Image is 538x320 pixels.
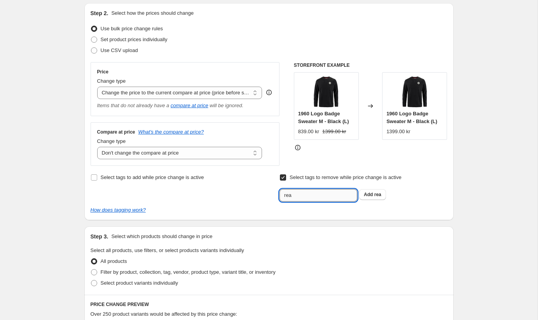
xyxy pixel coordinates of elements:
[111,233,212,240] p: Select which products should change in price
[101,280,178,286] span: Select product variants individually
[374,192,381,197] span: rea
[91,9,108,17] h2: Step 2.
[101,174,204,180] span: Select tags to add while price change is active
[91,207,146,213] a: How does tagging work?
[97,78,126,84] span: Change type
[101,47,138,53] span: Use CSV upload
[210,103,243,108] i: will be ignored.
[97,103,169,108] i: Items that do not already have a
[364,192,373,197] b: Add
[111,9,194,17] p: Select how the prices should change
[359,189,386,200] button: Add rea
[101,269,276,275] span: Filter by product, collection, tag, vendor, product type, variant title, or inventory
[97,129,135,135] h3: Compare at price
[91,233,108,240] h2: Step 3.
[138,129,204,135] button: What's the compare at price?
[298,128,319,136] div: 839.00 kr
[101,258,127,264] span: All products
[290,174,402,180] span: Select tags to remove while price change is active
[171,103,208,108] button: compare at price
[265,89,273,96] div: help
[322,128,346,136] strike: 1399.00 kr
[279,189,357,202] input: Select tags to remove
[101,37,168,42] span: Set product prices individually
[298,111,349,124] span: 1960 Logo Badge Sweater M - Black (L)
[294,62,447,68] h6: STOREFRONT EXAMPLE
[101,26,163,31] span: Use bulk price change rules
[386,111,437,124] span: 1960 Logo Badge Sweater M - Black (L)
[91,247,244,253] span: Select all products, use filters, or select products variants individually
[399,77,430,108] img: 1960_logo_badge_sweater_m_87163-550_a_main_fjr_80x.jpg
[91,301,447,308] h6: PRICE CHANGE PREVIEW
[97,69,108,75] h3: Price
[97,138,126,144] span: Change type
[386,128,410,136] div: 1399.00 kr
[91,311,238,317] span: Over 250 product variants would be affected by this price change:
[311,77,342,108] img: 1960_logo_badge_sweater_m_87163-550_a_main_fjr_80x.jpg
